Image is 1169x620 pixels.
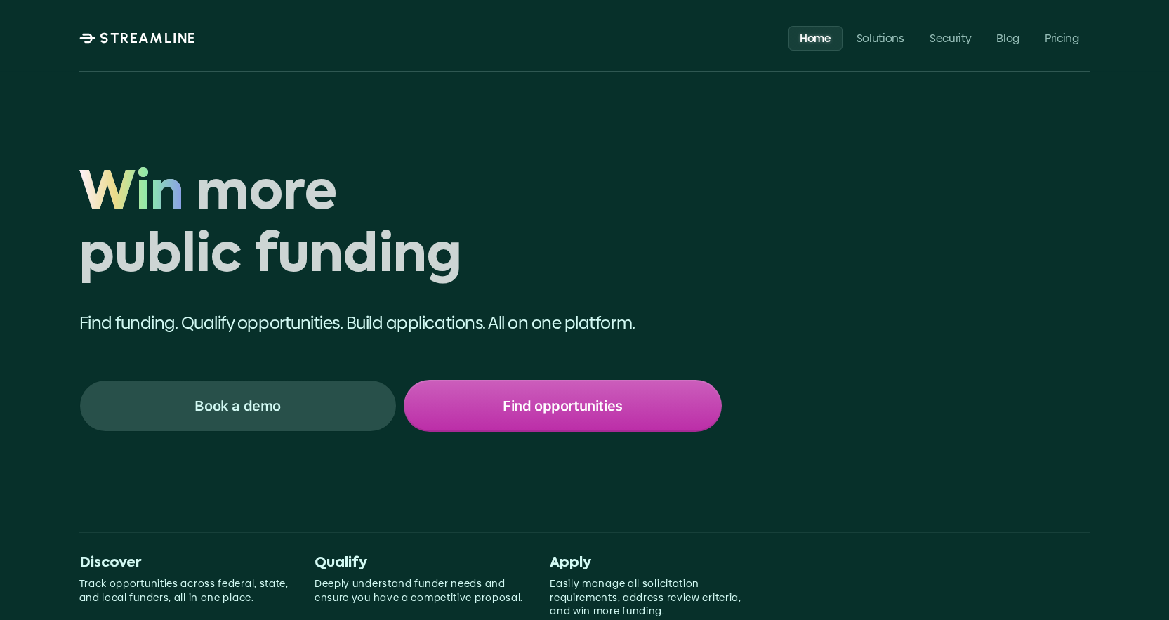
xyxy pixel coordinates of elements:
[315,555,527,572] p: Qualify
[1045,31,1079,44] p: Pricing
[315,577,527,605] p: Deeply understand funder needs and ensure you have a competitive proposal.
[404,380,722,432] a: Find opportunities
[1033,25,1090,50] a: Pricing
[550,577,762,619] p: Easily manage all solicitation requirements, address review criteria, and win more funding.
[503,397,623,415] p: Find opportunities
[550,555,762,572] p: Apply
[79,380,397,432] a: Book a demo
[800,31,831,44] p: Home
[985,25,1031,50] a: Blog
[856,31,904,44] p: Solutions
[79,29,197,46] a: STREAMLINE
[918,25,982,50] a: Security
[996,31,1019,44] p: Blog
[79,164,722,289] h1: Win more public funding
[194,397,281,415] p: Book a demo
[788,25,843,50] a: Home
[79,555,292,572] p: Discover
[79,164,184,226] span: Win
[79,311,722,335] p: Find funding. Qualify opportunities. Build applications. All on one platform.
[79,577,292,605] p: Track opportunities across federal, state, and local funders, all in one place.
[930,31,971,44] p: Security
[100,29,197,46] p: STREAMLINE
